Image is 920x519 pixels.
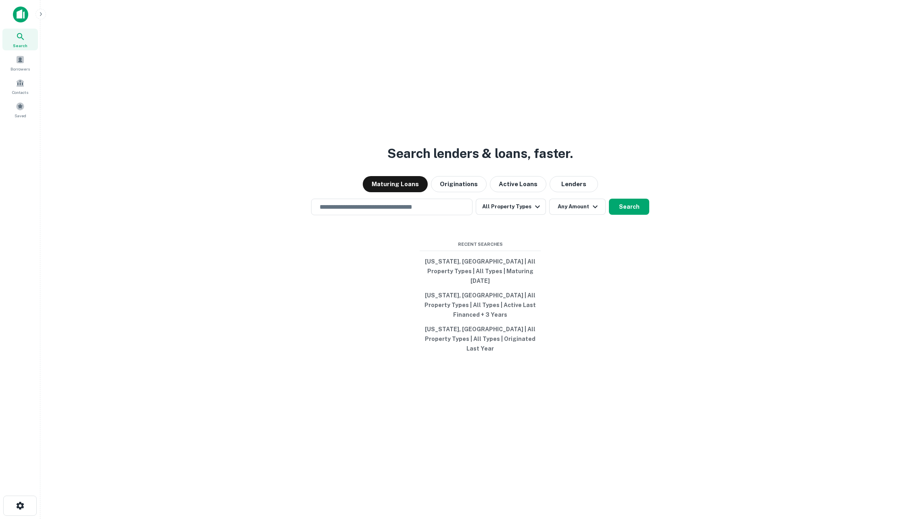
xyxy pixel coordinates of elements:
a: Contacts [2,75,38,97]
img: capitalize-icon.png [13,6,28,23]
span: Saved [15,112,26,119]
button: [US_STATE], [GEOGRAPHIC_DATA] | All Property Types | All Types | Originated Last Year [420,322,541,356]
button: Any Amount [549,199,606,215]
a: Borrowers [2,52,38,74]
button: Active Loans [490,176,546,192]
span: Contacts [12,89,28,95]
h3: Search lenders & loans, faster. [387,144,573,163]
a: Saved [2,99,38,120]
button: Maturing Loans [363,176,428,192]
button: Originations [431,176,487,192]
iframe: Chat Widget [880,455,920,493]
button: Lenders [550,176,598,192]
button: Search [609,199,649,215]
a: Search [2,29,38,50]
button: [US_STATE], [GEOGRAPHIC_DATA] | All Property Types | All Types | Maturing [DATE] [420,254,541,288]
button: [US_STATE], [GEOGRAPHIC_DATA] | All Property Types | All Types | Active Last Financed + 3 Years [420,288,541,322]
span: Borrowers [10,66,30,72]
span: Recent Searches [420,241,541,248]
span: Search [13,42,27,49]
button: All Property Types [476,199,546,215]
